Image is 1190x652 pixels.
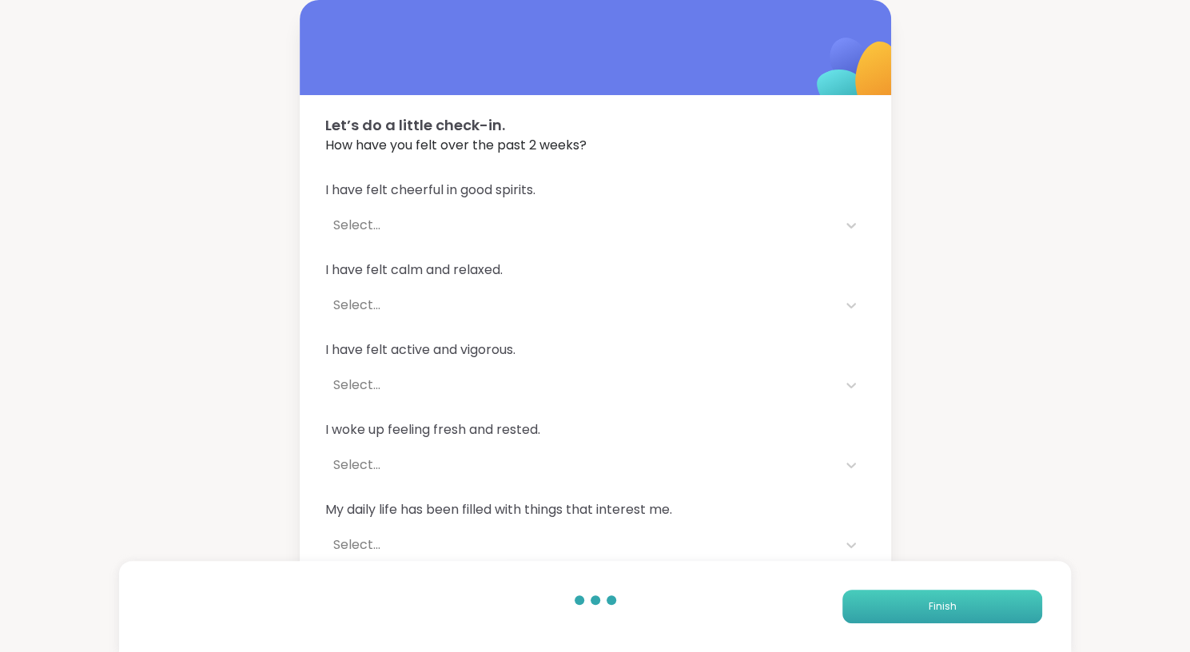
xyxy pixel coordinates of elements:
[333,535,829,555] div: Select...
[325,340,866,360] span: I have felt active and vigorous.
[333,376,829,395] div: Select...
[333,296,829,315] div: Select...
[333,216,829,235] div: Select...
[325,420,866,439] span: I woke up feeling fresh and rested.
[325,260,866,280] span: I have felt calm and relaxed.
[325,114,866,136] span: Let’s do a little check-in.
[333,455,829,475] div: Select...
[325,500,866,519] span: My daily life has been filled with things that interest me.
[325,181,866,200] span: I have felt cheerful in good spirits.
[929,599,957,614] span: Finish
[325,136,866,155] span: How have you felt over the past 2 weeks?
[842,590,1042,623] button: Finish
